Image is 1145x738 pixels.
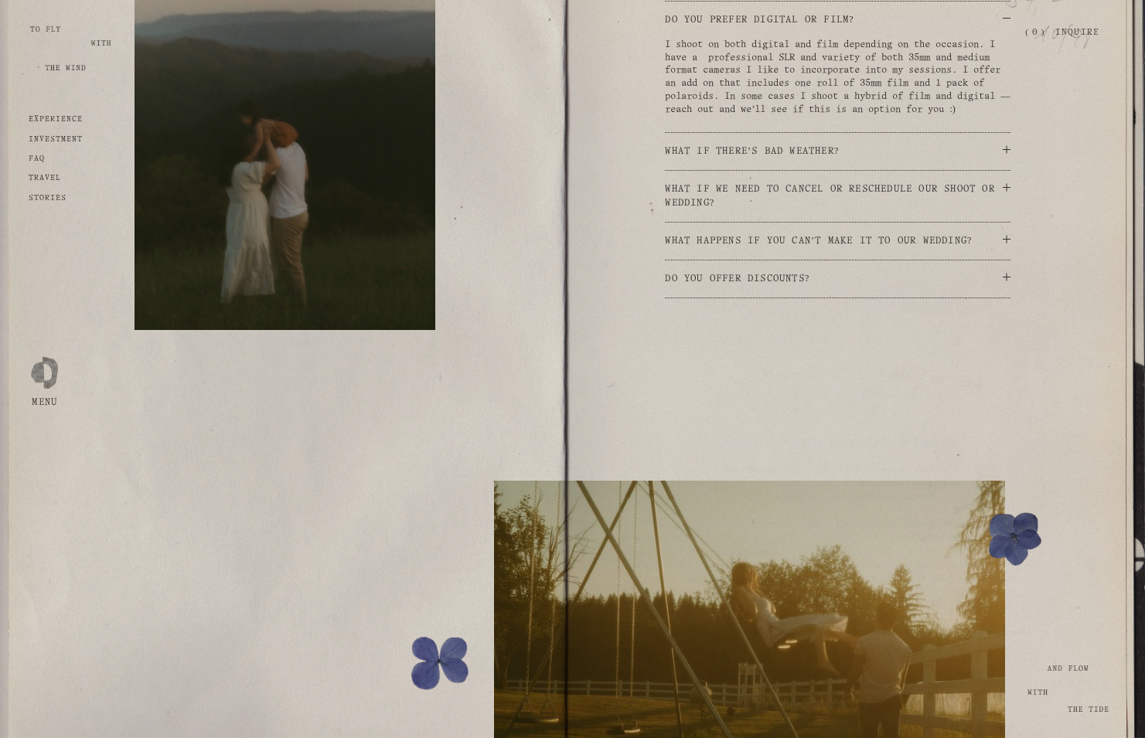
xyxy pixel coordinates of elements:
[1055,19,1099,46] a: Inquire
[665,234,1003,248] span: What happens if you can’t make it to our wedding?
[29,155,45,162] a: FAQ
[1025,27,1044,39] a: 0 items in cart
[29,136,83,143] a: investment
[29,195,66,202] a: Stories
[665,260,1010,298] button: Do you offer discounts?
[665,182,1003,210] span: What if we need to cancel or reschedule our shoot or wedding?
[29,175,61,182] a: travel
[665,39,1010,132] div: Do you prefer digital or film?
[1041,29,1044,36] span: )
[665,133,1010,170] button: What if there’s bad weather?
[665,145,1003,158] span: What if there’s bad weather?
[29,116,83,123] a: experience
[665,223,1010,260] button: What happens if you can’t make it to our wedding?
[1025,29,1028,36] span: (
[1032,29,1038,36] span: 0
[665,171,1010,222] button: What if we need to cancel or reschedule our shoot or wedding?
[665,272,1003,286] span: Do you offer discounts?
[665,39,1010,117] p: I shoot on both digital and film depending on the occasion. I have a professional SLR and variety...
